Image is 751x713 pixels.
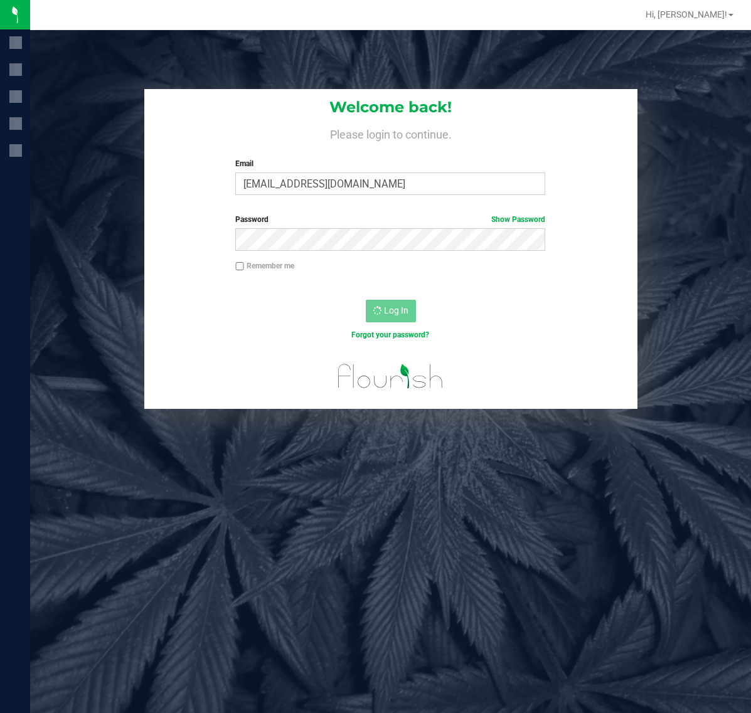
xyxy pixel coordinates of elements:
a: Forgot your password? [351,330,429,339]
h4: Please login to continue. [144,125,637,140]
button: Log In [366,300,416,322]
h1: Welcome back! [144,99,637,115]
input: Remember me [235,262,244,271]
label: Remember me [235,260,294,272]
span: Password [235,215,269,224]
img: flourish_logo.svg [329,354,452,399]
span: Hi, [PERSON_NAME]! [646,9,727,19]
span: Log In [384,305,408,315]
a: Show Password [491,215,545,224]
label: Email [235,158,545,169]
